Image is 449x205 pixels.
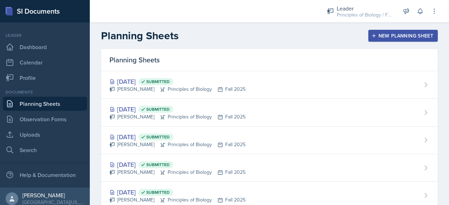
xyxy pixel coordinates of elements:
a: [DATE] Submitted [PERSON_NAME]Principles of BiologyFall 2025 [101,127,438,154]
div: Leader [3,32,87,39]
div: [PERSON_NAME] Principles of Biology Fall 2025 [109,169,246,176]
div: [PERSON_NAME] Principles of Biology Fall 2025 [109,141,246,148]
div: [DATE] [109,132,246,142]
div: Planning Sheets [101,49,438,71]
a: Dashboard [3,40,87,54]
div: Principles of Biology / Fall 2025 [337,11,393,19]
h2: Planning Sheets [101,29,179,42]
span: Submitted [146,107,170,112]
div: [PERSON_NAME] Principles of Biology Fall 2025 [109,113,246,121]
span: Submitted [146,79,170,84]
div: Leader [337,4,393,13]
div: [PERSON_NAME] [22,192,84,199]
a: Profile [3,71,87,85]
a: Calendar [3,55,87,69]
div: [DATE] [109,77,246,86]
a: [DATE] Submitted [PERSON_NAME]Principles of BiologyFall 2025 [101,71,438,99]
div: [PERSON_NAME] Principles of Biology Fall 2025 [109,86,246,93]
span: Submitted [146,134,170,140]
span: Submitted [146,190,170,195]
span: Submitted [146,162,170,168]
div: Help & Documentation [3,168,87,182]
a: Uploads [3,128,87,142]
div: Documents [3,89,87,95]
a: [DATE] Submitted [PERSON_NAME]Principles of BiologyFall 2025 [101,154,438,182]
button: New Planning Sheet [368,30,438,42]
div: [DATE] [109,187,246,197]
a: Planning Sheets [3,97,87,111]
a: Observation Forms [3,112,87,126]
div: [DATE] [109,104,246,114]
div: [PERSON_NAME] Principles of Biology Fall 2025 [109,196,246,204]
div: New Planning Sheet [373,33,433,39]
div: [DATE] [109,160,246,169]
a: [DATE] Submitted [PERSON_NAME]Principles of BiologyFall 2025 [101,99,438,127]
a: Search [3,143,87,157]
